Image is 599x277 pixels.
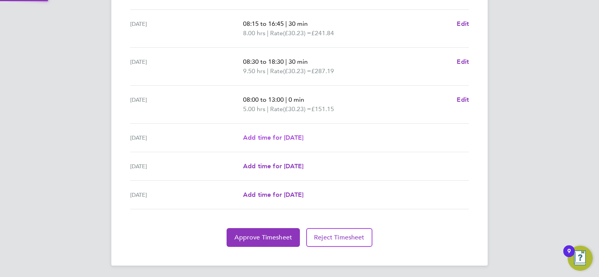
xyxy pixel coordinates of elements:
[267,67,269,75] span: |
[130,95,243,114] div: [DATE]
[457,57,469,67] a: Edit
[243,133,303,142] a: Add time for [DATE]
[243,191,303,198] span: Add time for [DATE]
[270,29,283,38] span: Rate
[457,20,469,27] span: Edit
[289,96,304,103] span: 0 min
[306,228,372,247] button: Reject Timesheet
[283,67,311,75] span: (£30.23) =
[243,162,303,170] span: Add time for [DATE]
[243,29,265,37] span: 8.00 hrs
[567,251,571,261] div: 9
[314,234,365,241] span: Reject Timesheet
[457,96,469,103] span: Edit
[270,67,283,76] span: Rate
[457,58,469,65] span: Edit
[234,234,292,241] span: Approve Timesheet
[130,57,243,76] div: [DATE]
[289,58,308,65] span: 30 min
[267,29,269,37] span: |
[568,246,593,271] button: Open Resource Center, 9 new notifications
[130,162,243,171] div: [DATE]
[243,190,303,200] a: Add time for [DATE]
[243,58,284,65] span: 08:30 to 18:30
[243,96,284,103] span: 08:00 to 13:00
[243,67,265,75] span: 9.50 hrs
[289,20,308,27] span: 30 min
[311,29,334,37] span: £241.84
[243,134,303,141] span: Add time for [DATE]
[243,105,265,113] span: 5.00 hrs
[243,162,303,171] a: Add time for [DATE]
[457,95,469,104] a: Edit
[243,20,284,27] span: 08:15 to 16:45
[267,105,269,113] span: |
[285,58,287,65] span: |
[457,19,469,29] a: Edit
[130,190,243,200] div: [DATE]
[283,105,311,113] span: (£30.23) =
[311,67,334,75] span: £287.19
[285,20,287,27] span: |
[270,104,283,114] span: Rate
[285,96,287,103] span: |
[130,19,243,38] div: [DATE]
[283,29,311,37] span: (£30.23) =
[311,105,334,113] span: £151.15
[130,133,243,142] div: [DATE]
[227,228,300,247] button: Approve Timesheet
